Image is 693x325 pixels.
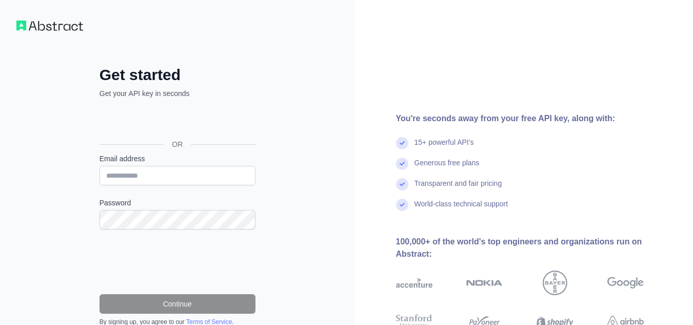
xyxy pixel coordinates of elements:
[414,158,480,178] div: Generous free plans
[396,271,432,295] img: accenture
[100,66,255,84] h2: Get started
[607,271,644,295] img: google
[94,110,259,132] iframe: Sign in with Google Button
[100,198,255,208] label: Password
[414,178,502,199] div: Transparent and fair pricing
[396,158,408,170] img: check mark
[543,271,567,295] img: bayer
[396,178,408,190] img: check mark
[414,199,508,219] div: World-class technical support
[414,137,474,158] div: 15+ powerful API's
[100,294,255,314] button: Continue
[100,88,255,99] p: Get your API key in seconds
[100,242,255,282] iframe: reCAPTCHA
[396,137,408,149] img: check mark
[100,154,255,164] label: Email address
[396,199,408,211] img: check mark
[164,139,191,149] span: OR
[396,112,677,125] div: You're seconds away from your free API key, along with:
[16,21,83,31] img: Workflow
[466,271,503,295] img: nokia
[396,236,677,260] div: 100,000+ of the world's top engineers and organizations run on Abstract:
